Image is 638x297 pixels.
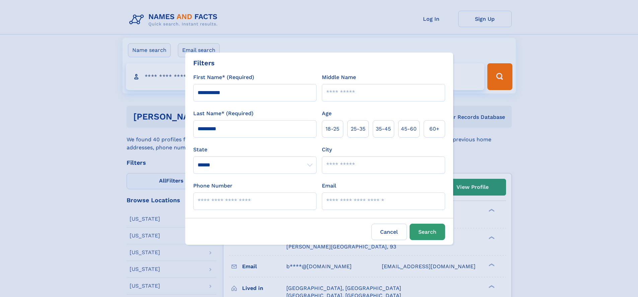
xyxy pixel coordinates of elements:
span: 60+ [429,125,439,133]
label: Phone Number [193,182,232,190]
span: 18‑25 [326,125,339,133]
button: Search [410,224,445,240]
label: Last Name* (Required) [193,109,254,118]
span: 25‑35 [351,125,365,133]
label: State [193,146,316,154]
span: 35‑45 [376,125,391,133]
label: Email [322,182,336,190]
label: City [322,146,332,154]
label: Age [322,109,332,118]
label: First Name* (Required) [193,73,254,81]
span: 45‑60 [401,125,417,133]
label: Middle Name [322,73,356,81]
label: Cancel [371,224,407,240]
div: Filters [193,58,215,68]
